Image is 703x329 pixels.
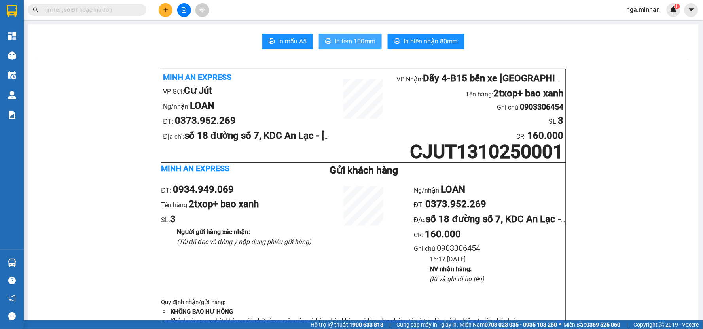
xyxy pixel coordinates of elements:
span: Miền Nam [460,320,557,329]
li: SL: [161,212,313,227]
ul: CR : [414,182,565,284]
b: 160.000 [425,229,461,240]
li: Ng/nhận: [163,98,330,113]
li: VP Nhận: [397,71,564,86]
span: Cung cấp máy in - giấy in: [396,320,458,329]
b: 0373.952.269 [175,115,236,126]
img: warehouse-icon [8,259,16,267]
span: printer [394,38,400,45]
b: 3 [558,115,563,126]
li: 16:17 [DATE] [430,254,565,264]
span: ⚪️ [559,323,562,326]
b: Cư Jút [184,85,212,96]
span: file-add [181,7,187,13]
b: 2txop+ bao xanh [493,88,563,99]
span: | [627,320,628,329]
button: aim [195,3,209,17]
span: message [8,312,16,320]
li: CR : [397,129,564,144]
span: | [389,320,390,329]
span: In biên nhận 80mm [404,36,458,46]
img: dashboard-icon [8,32,16,40]
span: 0903306454 [437,243,480,253]
strong: 1900 633 818 [349,321,383,328]
li: Ghi chú: [397,101,564,113]
b: số 18 đường số 7, KDC An Lạc - [GEOGRAPHIC_DATA] [184,130,415,141]
span: Miền Bắc [564,320,621,329]
li: ĐT: [161,182,313,197]
li: Đ/c: [414,212,565,227]
b: Minh An Express [163,72,232,82]
i: (Kí và ghi rõ họ tên) [430,275,484,283]
li: Ghi chú: [414,242,565,254]
b: 160.000 [527,130,563,141]
input: Tìm tên, số ĐT hoặc mã đơn [44,6,137,14]
img: warehouse-icon [8,91,16,99]
b: số 18 đường số 7, KDC An Lạc - [GEOGRAPHIC_DATA] [426,214,657,225]
span: printer [269,38,275,45]
li: Tên hàng: [397,86,564,101]
li: ĐT: [414,197,565,212]
b: LOAN [441,184,465,195]
span: nga.minhan [620,5,667,15]
span: In mẫu A5 [278,36,307,46]
button: plus [159,3,172,17]
button: caret-down [684,3,698,17]
sup: 1 [675,4,680,9]
span: plus [163,7,169,13]
span: search [33,7,38,13]
button: printerIn biên nhận 80mm [388,34,464,49]
strong: 0708 023 035 - 0935 103 250 [485,321,557,328]
h1: CJUT1310250001 [397,143,564,160]
b: 0903306454 [520,102,563,112]
b: Dãy 4-B15 bến xe [GEOGRAPHIC_DATA] [423,73,593,84]
img: warehouse-icon [8,51,16,60]
strong: 0369 525 060 [587,321,621,328]
li: Tên hàng: [161,197,313,212]
b: Gửi khách hàng [330,164,398,176]
b: NV nhận hàng : [430,265,472,273]
li: ĐT: [163,113,330,129]
li: Địa chỉ: [163,129,330,144]
button: file-add [177,3,191,17]
b: 2txop+ bao xanh [189,199,259,210]
b: Người gửi hàng xác nhận : [177,228,250,236]
img: icon-new-feature [670,6,677,13]
li: SL: [397,113,564,129]
span: printer [325,38,332,45]
span: copyright [659,322,665,327]
span: notification [8,295,16,302]
b: LOAN [190,100,215,111]
b: 3 [171,214,176,225]
i: (Tôi đã đọc và đồng ý nộp dung phiếu gửi hàng) [177,238,312,246]
li: Khách hàng cam kết không gửi, chở hàng quốc cấm và hàng hóa không có hóa đơn chứng từ và tự chịu ... [169,316,566,326]
strong: KHÔNG BAO HƯ HỎNG [171,308,233,315]
span: aim [199,7,205,13]
span: 1 [676,4,678,9]
button: printerIn mẫu A5 [262,34,313,49]
span: Hỗ trợ kỹ thuật: [311,320,383,329]
li: Ng/nhận: [414,182,565,197]
span: caret-down [688,6,695,13]
button: printerIn tem 100mm [319,34,382,49]
b: Minh An Express [161,164,230,173]
span: question-circle [8,277,16,284]
b: 0373.952.269 [426,199,487,210]
span: In tem 100mm [335,36,375,46]
li: VP Gửi: [163,83,330,98]
img: logo-vxr [7,5,17,17]
img: warehouse-icon [8,71,16,79]
b: 0934.949.069 [173,184,234,195]
img: solution-icon [8,111,16,119]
